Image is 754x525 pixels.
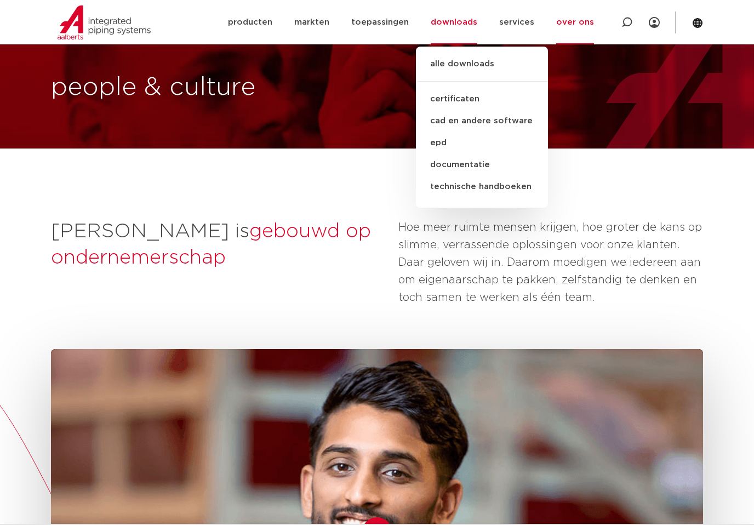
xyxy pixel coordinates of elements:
a: documentatie [416,154,548,176]
a: alle downloads [416,58,548,82]
p: Hoe meer ruimte mensen krijgen, hoe groter de kans op slimme, verrassende oplossingen voor onze k... [398,219,703,306]
a: technische handboeken [416,176,548,198]
h2: [PERSON_NAME] is [51,219,387,271]
h1: people & culture [51,70,372,105]
a: certificaten [416,88,548,110]
a: cad en andere software [416,110,548,132]
span: gebouwd op ondernemerschap [51,221,371,267]
a: epd [416,132,548,154]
